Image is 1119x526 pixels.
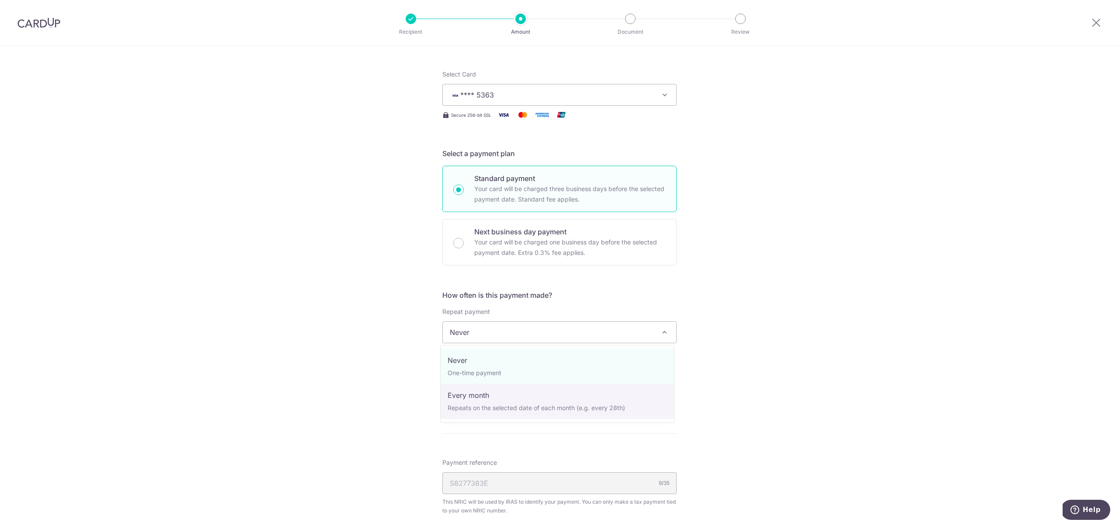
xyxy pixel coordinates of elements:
[443,322,676,343] span: Never
[442,458,497,467] span: Payment reference
[442,498,677,515] div: This NRIC will be used by IRAS to identify your payment. You can only make a tax payment tied to ...
[488,28,553,36] p: Amount
[442,70,476,78] span: translation missing: en.payables.payment_networks.credit_card.summary.labels.select_card
[598,28,663,36] p: Document
[451,111,491,118] span: Secure 256-bit SSL
[442,148,677,159] h5: Select a payment plan
[442,290,677,300] h5: How often is this payment made?
[448,404,625,411] small: Repeats on the selected date of each month (e.g. every 28th)
[17,17,60,28] img: CardUp
[474,237,666,258] p: Your card will be charged one business day before the selected payment date. Extra 0.3% fee applies.
[442,321,677,343] span: Never
[448,390,667,401] p: Every month
[474,184,666,205] p: Your card will be charged three business days before the selected payment date. Standard fee appl...
[708,28,773,36] p: Review
[514,109,532,120] img: Mastercard
[448,355,667,366] p: Never
[474,173,666,184] p: Standard payment
[442,307,490,316] label: Repeat payment
[379,28,443,36] p: Recipient
[495,109,512,120] img: Visa
[474,226,666,237] p: Next business day payment
[450,92,460,98] img: VISA
[1063,500,1110,522] iframe: Opens a widget where you can find more information
[533,109,551,120] img: American Express
[659,479,670,488] div: 9/35
[448,369,501,376] small: One-time payment
[553,109,570,120] img: Union Pay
